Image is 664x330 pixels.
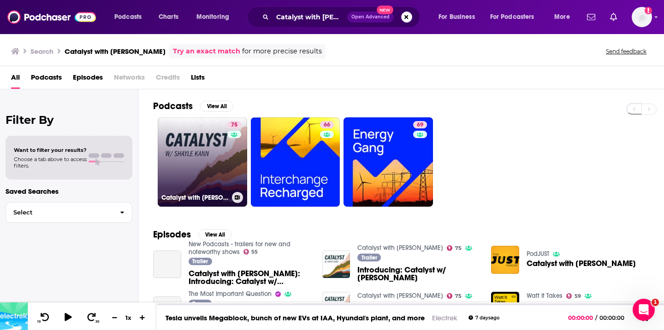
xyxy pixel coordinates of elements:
span: Credits [156,70,180,89]
span: Podcasts [114,11,142,23]
span: 55 [251,250,258,254]
button: Open AdvancedNew [347,12,394,23]
div: Search podcasts, credits, & more... [256,6,429,28]
span: Select [6,209,113,215]
a: 66 [251,117,340,207]
a: 55 [243,249,258,255]
span: Choose a tab above to access filters. [14,156,87,169]
div: 7 days ago [468,315,499,320]
a: 66 [320,121,334,128]
img: User Profile [632,7,652,27]
span: Networks [114,70,145,89]
img: Shayle Kann, Managing Partner, Energy Impact Partners [491,292,519,320]
span: 66 [324,121,330,130]
a: 75 [447,293,462,299]
span: For Business [439,11,475,23]
span: Open Advanced [351,15,390,19]
a: Shayle’s “ask me anything” episode [357,301,480,317]
a: Charts [153,10,184,24]
span: More [554,11,570,23]
a: Watt It Takes [527,292,563,300]
a: Catalyst with Shayle Kann: Introducing: Catalyst w/ Shayle Kann [189,270,311,285]
svg: Add a profile image [645,7,652,14]
h2: Filter By [6,113,132,127]
span: Bonus [192,301,207,307]
span: New [377,6,393,14]
a: Catalyst with Shayle Kann [357,292,443,300]
h3: Catalyst with [PERSON_NAME] [65,47,166,56]
span: 75 [455,246,462,250]
span: 75 [231,121,237,130]
a: Catalyst with Shayle Kann [357,244,443,252]
button: Show profile menu [632,7,652,27]
button: View All [200,101,233,112]
button: open menu [190,10,241,24]
span: Catalyst with [PERSON_NAME]: Introducing: Catalyst w/ [PERSON_NAME] [189,270,311,285]
span: 69 [417,121,423,130]
span: 75 [455,294,462,298]
a: PodJUST [527,250,549,258]
span: for more precise results [242,46,322,57]
span: Trailer [192,259,208,264]
span: Monitoring [196,11,229,23]
a: 75Catalyst with [PERSON_NAME] [158,117,247,207]
a: PodcastsView All [153,100,233,112]
h3: Catalyst with [PERSON_NAME] [161,194,228,202]
a: 75 [447,245,462,251]
span: [PERSON_NAME]’s “ask me anything” episode [357,301,480,317]
a: Lists [191,70,205,89]
img: Shayle’s “ask me anything” episode [322,292,350,320]
button: Send feedback [603,47,649,55]
a: Catalyst with Shayle Kann: Introducing: Catalyst w/ Shayle Kann [153,250,181,278]
span: 00:00:00 [597,314,634,321]
a: Podcasts [31,70,62,89]
img: Introducing: Catalyst w/ Shayle Kann [322,250,350,278]
h2: Podcasts [153,100,193,112]
a: Catalyst with Shayle Kann [527,260,636,267]
a: Show notifications dropdown [606,9,621,25]
a: Electrek [432,313,457,322]
a: EpisodesView All [153,229,231,240]
a: Shayle Kann, Managing Partner, Energy Impact Partners [527,301,649,317]
span: [PERSON_NAME], Managing Partner, Energy Impact Partners [527,301,649,317]
div: 1 x [121,314,136,321]
button: 10 [36,312,53,324]
span: Trailer [362,255,377,261]
iframe: Intercom live chat [633,299,655,321]
a: Introducing: Catalyst with Shayle Kann - The Carbon Market's Quality Problem [153,296,181,324]
a: 69 [344,117,433,207]
a: New Podcasts - trailers for new and noteworthy shows [189,240,290,256]
span: For Podcasters [490,11,534,23]
input: Search podcasts, credits, & more... [273,10,347,24]
button: View All [198,229,231,240]
span: Logged in as AparnaKulkarni [632,7,652,27]
span: Want to filter your results? [14,147,87,153]
a: Episodes [73,70,103,89]
span: 59 [575,294,581,298]
p: Saved Searches [6,187,132,196]
a: All [11,70,20,89]
img: Podchaser - Follow, Share and Rate Podcasts [7,8,96,26]
span: Introducing: Catalyst w/ [PERSON_NAME] [357,266,480,282]
a: Introducing: Catalyst w/ Shayle Kann [357,266,480,282]
h2: Episodes [153,229,191,240]
button: open menu [108,10,154,24]
a: 59 [566,293,581,299]
button: open menu [432,10,486,24]
img: Catalyst with Shayle Kann [491,246,519,274]
span: 30 [95,320,99,324]
button: open menu [548,10,581,24]
a: Tesla unveils Megablock, bunch of new EVs at IAA, Hyundai's plant, and more [166,313,425,322]
span: 10 [37,320,41,324]
button: open menu [484,10,548,24]
a: 69 [413,121,427,128]
span: 00:00:00 [568,314,595,321]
